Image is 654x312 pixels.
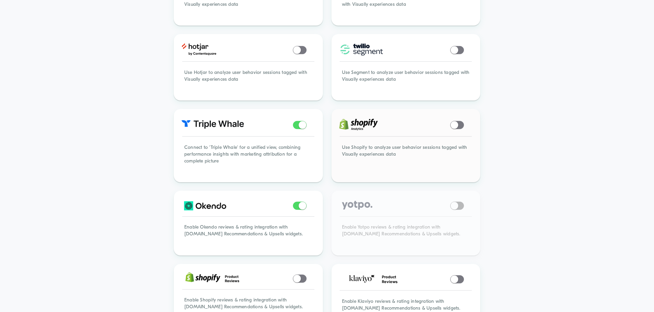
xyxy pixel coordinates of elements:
[339,44,385,56] img: segment
[175,135,322,181] div: Connect to 'Triple Whale' for a unified view, combining performance insights with marketing attri...
[349,271,375,285] img: Klaviyo
[178,267,246,291] img: Shopify Reviews
[182,120,244,129] img: triplewhale
[332,60,480,100] div: Use Segment to analyze user behavior sessions tagged with Visually experiences data
[332,135,480,181] div: Use Shopify to analyze user behavior sessions tagged with Visually experiences data
[175,60,322,100] div: Use Hotjar to analyze user behavior sessions tagged with Visually experiences data
[178,193,246,218] img: Okendo
[175,215,322,254] div: Enable Okendo reviews & rating integration with [DOMAIN_NAME] Recommendations & Upsells widgets.
[182,44,217,56] img: hotjar
[382,275,398,284] strong: Product Reviews
[339,119,378,130] img: shopify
